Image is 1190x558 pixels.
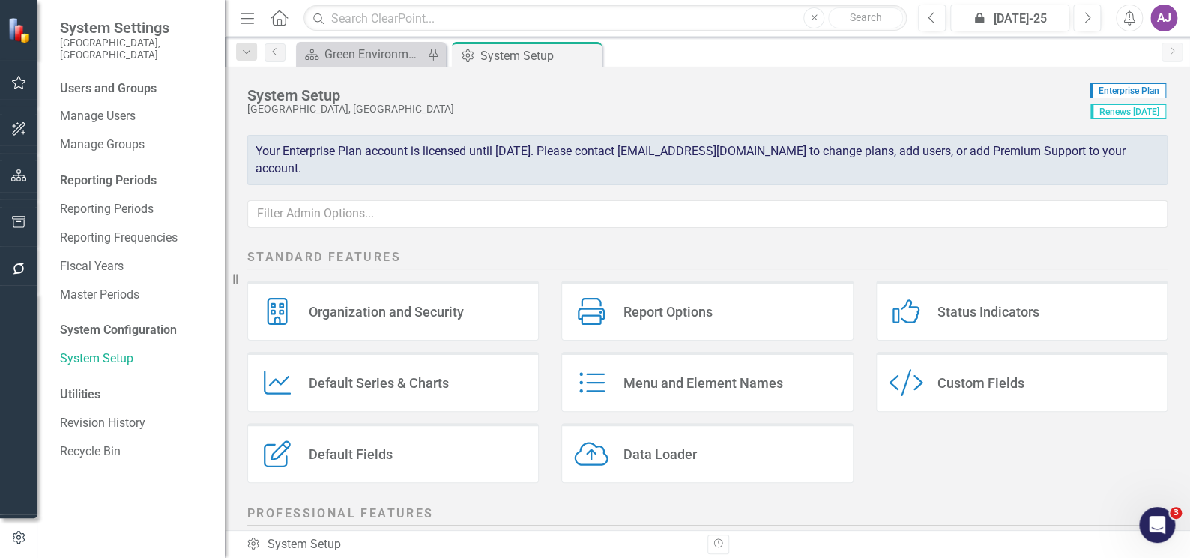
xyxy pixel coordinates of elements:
div: Your Enterprise Plan account is licensed until [DATE]. Please contact [EMAIL_ADDRESS][DOMAIN_NAME... [247,135,1168,186]
button: [DATE]-25 [950,4,1069,31]
a: Green Environment Landing Page [300,45,423,64]
div: Green Environment Landing Page [324,45,423,64]
button: Search [828,7,903,28]
iframe: Intercom live chat [1139,507,1175,543]
span: Enterprise Plan [1090,83,1166,98]
a: Reporting Periods [60,201,210,218]
div: Default Series & Charts [309,374,449,391]
div: Status Indicators [937,303,1039,320]
small: [GEOGRAPHIC_DATA], [GEOGRAPHIC_DATA] [60,37,210,61]
div: Menu and Element Names [623,374,782,391]
div: System Setup [246,536,696,553]
a: Manage Groups [60,136,210,154]
a: System Setup [60,350,210,367]
div: [GEOGRAPHIC_DATA], [GEOGRAPHIC_DATA] [247,103,1082,115]
div: Report Options [623,303,712,320]
h2: Professional Features [247,505,1168,526]
a: Master Periods [60,286,210,304]
div: [DATE]-25 [955,10,1064,28]
div: System Setup [247,87,1082,103]
img: ClearPoint Strategy [7,16,34,43]
button: AJ [1150,4,1177,31]
input: Search ClearPoint... [303,5,907,31]
span: 3 [1170,507,1182,519]
span: Renews [DATE] [1090,104,1166,119]
div: Users and Groups [60,80,210,97]
div: Data Loader [623,445,696,463]
a: Reporting Frequencies [60,229,210,247]
a: Fiscal Years [60,258,210,275]
input: Filter Admin Options... [247,200,1168,228]
div: System Setup [480,46,598,65]
h2: Standard Features [247,249,1168,269]
div: Custom Fields [937,374,1024,391]
div: Reporting Periods [60,172,210,190]
a: Recycle Bin [60,443,210,460]
div: System Configuration [60,322,210,339]
a: Revision History [60,415,210,432]
span: Search [850,11,882,23]
div: Default Fields [309,445,393,463]
div: Utilities [60,386,210,403]
a: Manage Users [60,108,210,125]
div: Organization and Security [309,303,464,320]
span: System Settings [60,19,210,37]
